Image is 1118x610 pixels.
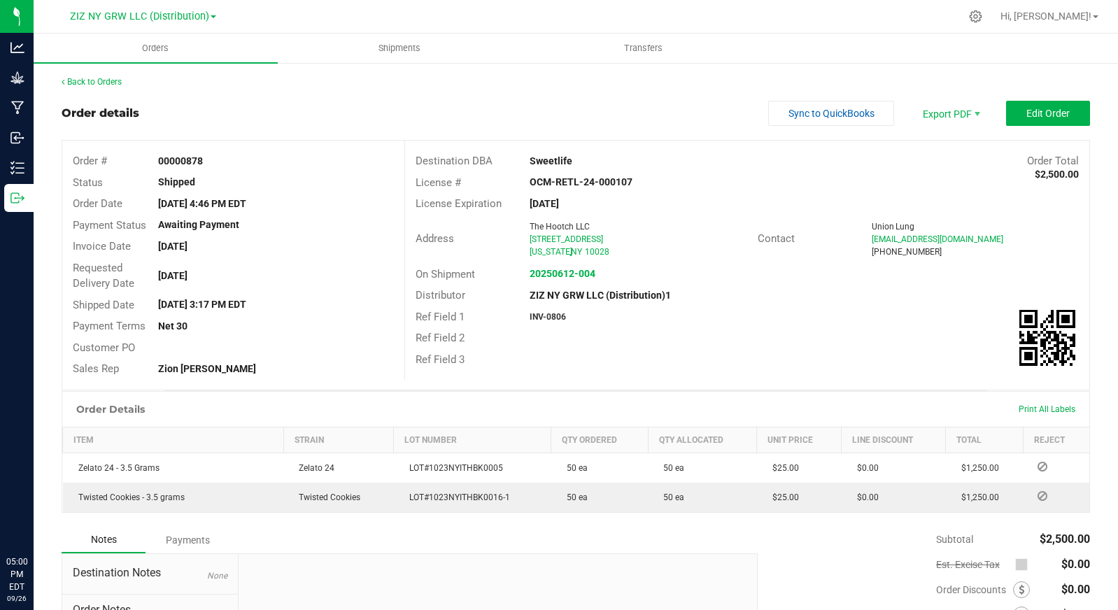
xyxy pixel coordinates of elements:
[788,108,875,119] span: Sync to QuickBooks
[967,10,984,23] div: Manage settings
[1040,532,1090,546] span: $2,500.00
[569,247,571,257] span: ,
[530,234,603,244] span: [STREET_ADDRESS]
[416,197,502,210] span: License Expiration
[63,427,284,453] th: Item
[1019,404,1075,414] span: Print All Labels
[954,463,999,473] span: $1,250.00
[73,341,135,354] span: Customer PO
[1032,462,1053,471] span: Reject Inventory
[842,427,946,453] th: Line Discount
[1019,310,1075,366] qrcode: 00000878
[530,222,590,232] span: The Hootch LLC
[1006,101,1090,126] button: Edit Order
[10,101,24,115] inline-svg: Manufacturing
[530,247,572,257] span: [US_STATE]
[530,312,566,322] strong: INV-0806
[768,101,894,126] button: Sync to QuickBooks
[73,262,134,290] span: Requested Delivery Date
[6,593,27,604] p: 09/26
[946,427,1024,453] th: Total
[1026,108,1070,119] span: Edit Order
[1000,10,1091,22] span: Hi, [PERSON_NAME]!
[402,492,510,502] span: LOT#1023NYITHBK0016-1
[73,155,107,167] span: Order #
[62,105,139,122] div: Order details
[73,565,227,581] span: Destination Notes
[936,584,1013,595] span: Order Discounts
[71,463,160,473] span: Zelato 24 - 3.5 Grams
[530,155,572,166] strong: Sweetlife
[560,492,588,502] span: 50 ea
[530,290,671,301] strong: ZIZ NY GRW LLC (Distribution)1
[1015,555,1034,574] span: Calculate excise tax
[850,492,879,502] span: $0.00
[1027,155,1079,167] span: Order Total
[656,463,684,473] span: 50 ea
[73,299,134,311] span: Shipped Date
[551,427,649,453] th: Qty Ordered
[1032,492,1053,500] span: Reject Inventory
[872,234,1003,244] span: [EMAIL_ADDRESS][DOMAIN_NAME]
[936,559,1010,570] span: Est. Excise Tax
[10,191,24,205] inline-svg: Outbound
[73,320,146,332] span: Payment Terms
[656,492,684,502] span: 50 ea
[10,131,24,145] inline-svg: Inbound
[34,34,278,63] a: Orders
[73,219,146,232] span: Payment Status
[76,404,145,415] h1: Order Details
[954,492,999,502] span: $1,250.00
[283,427,394,453] th: Strain
[394,427,551,453] th: Lot Number
[158,155,203,166] strong: 00000878
[73,362,119,375] span: Sales Rep
[123,42,187,55] span: Orders
[530,198,559,209] strong: [DATE]
[292,463,334,473] span: Zelato 24
[908,101,992,126] li: Export PDF
[1035,169,1079,180] strong: $2,500.00
[758,232,795,245] span: Contact
[416,155,493,167] span: Destination DBA
[765,463,799,473] span: $25.00
[648,427,756,453] th: Qty Allocated
[158,219,239,230] strong: Awaiting Payment
[10,41,24,55] inline-svg: Analytics
[6,555,27,593] p: 05:00 PM EDT
[530,176,632,187] strong: OCM-RETL-24-000107
[571,247,582,257] span: NY
[146,527,229,553] div: Payments
[73,197,122,210] span: Order Date
[10,71,24,85] inline-svg: Grow
[158,241,187,252] strong: [DATE]
[585,247,609,257] span: 10028
[158,270,187,281] strong: [DATE]
[936,534,973,545] span: Subtotal
[62,77,122,87] a: Back to Orders
[14,498,56,540] iframe: Resource center
[605,42,681,55] span: Transfers
[158,299,246,310] strong: [DATE] 3:17 PM EDT
[1019,310,1075,366] img: Scan me!
[73,240,131,253] span: Invoice Date
[10,161,24,175] inline-svg: Inventory
[278,34,522,63] a: Shipments
[765,492,799,502] span: $25.00
[416,268,475,281] span: On Shipment
[850,463,879,473] span: $0.00
[158,363,256,374] strong: Zion [PERSON_NAME]
[207,571,227,581] span: None
[530,268,595,279] a: 20250612-004
[416,353,465,366] span: Ref Field 3
[62,527,146,553] div: Notes
[416,232,454,245] span: Address
[71,492,185,502] span: Twisted Cookies - 3.5 grams
[1061,583,1090,596] span: $0.00
[402,463,503,473] span: LOT#1023NYITHBK0005
[360,42,439,55] span: Shipments
[158,198,246,209] strong: [DATE] 4:46 PM EDT
[416,311,465,323] span: Ref Field 1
